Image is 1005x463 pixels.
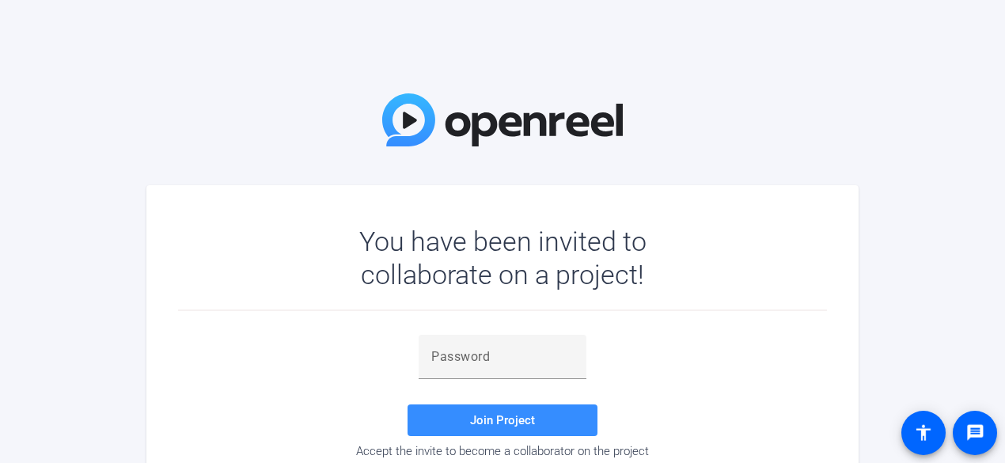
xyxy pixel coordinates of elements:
div: You have been invited to collaborate on a project! [313,225,692,291]
mat-icon: message [965,423,984,442]
mat-icon: accessibility [914,423,933,442]
button: Join Project [408,404,597,436]
input: Password [431,347,574,366]
img: OpenReel Logo [382,93,623,146]
span: Join Project [470,413,535,427]
div: Accept the invite to become a collaborator on the project [178,444,827,458]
